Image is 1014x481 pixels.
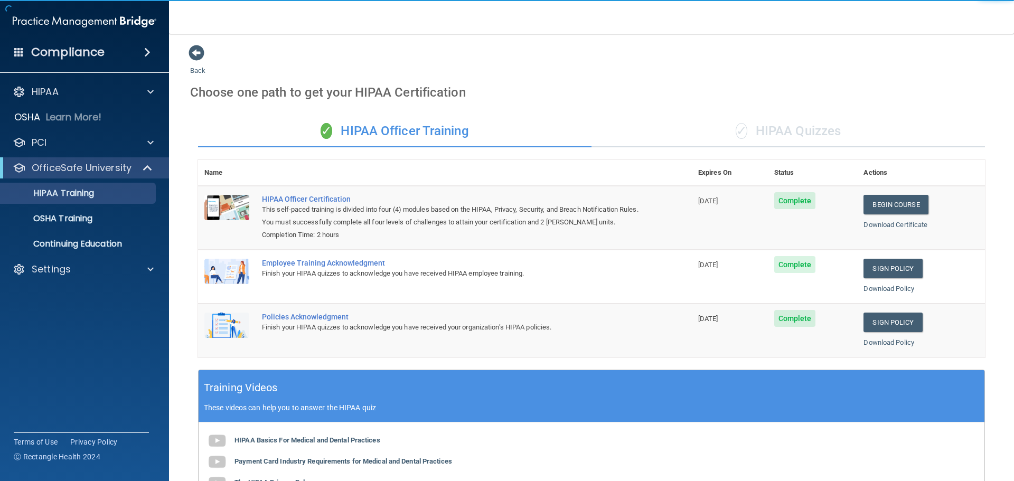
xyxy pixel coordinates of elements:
[863,313,922,332] a: Sign Policy
[262,259,639,267] div: Employee Training Acknowledgment
[14,437,58,447] a: Terms of Use
[262,229,639,241] div: Completion Time: 2 hours
[7,213,92,224] p: OSHA Training
[198,160,256,186] th: Name
[262,267,639,280] div: Finish your HIPAA quizzes to acknowledge you have received HIPAA employee training.
[262,321,639,334] div: Finish your HIPAA quizzes to acknowledge you have received your organization’s HIPAA policies.
[14,451,100,462] span: Ⓒ Rectangle Health 2024
[768,160,858,186] th: Status
[774,192,816,209] span: Complete
[13,86,154,98] a: HIPAA
[863,221,927,229] a: Download Certificate
[774,256,816,273] span: Complete
[863,338,914,346] a: Download Policy
[698,197,718,205] span: [DATE]
[698,261,718,269] span: [DATE]
[198,116,591,147] div: HIPAA Officer Training
[13,136,154,149] a: PCI
[863,259,922,278] a: Sign Policy
[863,285,914,293] a: Download Policy
[204,403,979,412] p: These videos can help you to answer the HIPAA quiz
[32,263,71,276] p: Settings
[13,11,156,32] img: PMB logo
[190,77,993,108] div: Choose one path to get your HIPAA Certification
[46,111,102,124] p: Learn More!
[262,203,639,229] div: This self-paced training is divided into four (4) modules based on the HIPAA, Privacy, Security, ...
[736,123,747,139] span: ✓
[863,195,928,214] a: Begin Course
[321,123,332,139] span: ✓
[32,136,46,149] p: PCI
[774,310,816,327] span: Complete
[262,313,639,321] div: Policies Acknowledgment
[234,436,380,444] b: HIPAA Basics For Medical and Dental Practices
[692,160,768,186] th: Expires On
[32,86,59,98] p: HIPAA
[591,116,985,147] div: HIPAA Quizzes
[206,451,228,473] img: gray_youtube_icon.38fcd6cc.png
[32,162,132,174] p: OfficeSafe University
[31,45,105,60] h4: Compliance
[13,263,154,276] a: Settings
[7,239,151,249] p: Continuing Education
[14,111,41,124] p: OSHA
[206,430,228,451] img: gray_youtube_icon.38fcd6cc.png
[13,162,153,174] a: OfficeSafe University
[7,188,94,199] p: HIPAA Training
[262,195,639,203] a: HIPAA Officer Certification
[857,160,985,186] th: Actions
[190,54,205,74] a: Back
[698,315,718,323] span: [DATE]
[234,457,452,465] b: Payment Card Industry Requirements for Medical and Dental Practices
[204,379,278,397] h5: Training Videos
[70,437,118,447] a: Privacy Policy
